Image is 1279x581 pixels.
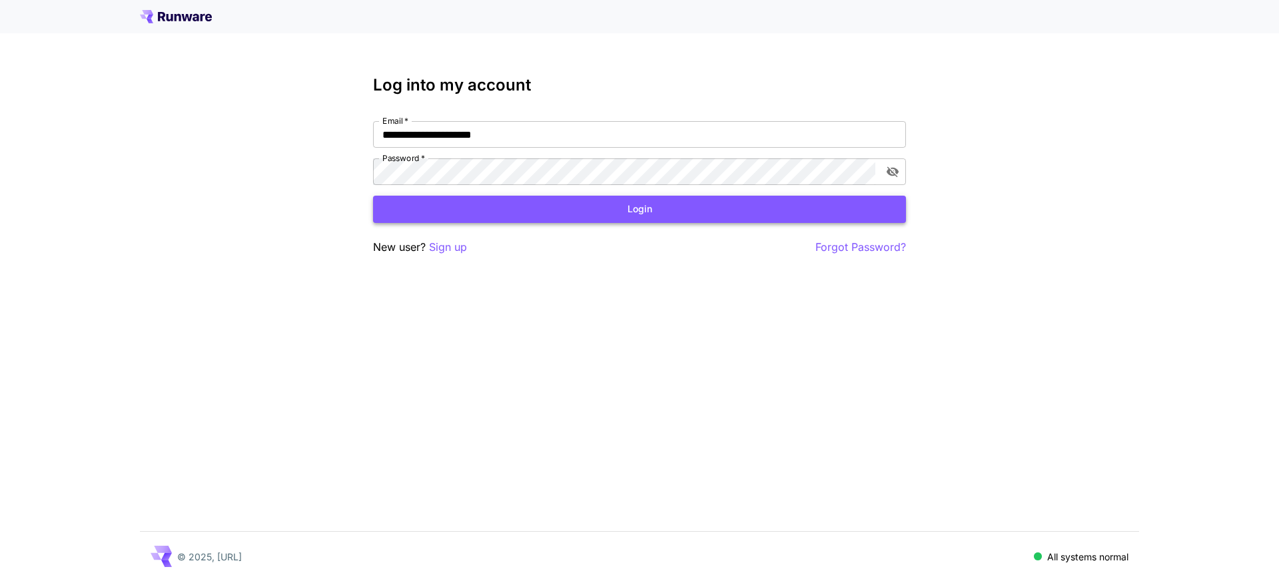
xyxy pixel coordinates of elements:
[373,76,906,95] h3: Log into my account
[881,160,905,184] button: toggle password visibility
[373,239,467,256] p: New user?
[373,196,906,223] button: Login
[1047,550,1128,564] p: All systems normal
[177,550,242,564] p: © 2025, [URL]
[815,239,906,256] button: Forgot Password?
[382,115,408,126] label: Email
[382,152,425,164] label: Password
[429,239,467,256] button: Sign up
